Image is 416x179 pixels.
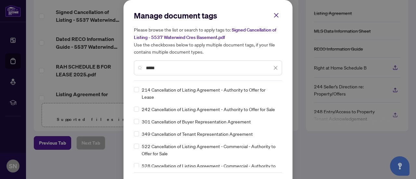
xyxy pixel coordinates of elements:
span: 214 Cancellation of Listing Agreement - Authority to Offer for Lease [142,86,278,100]
button: Open asap [390,156,409,176]
span: 349 Cancellation of Tenant Representation Agreement [142,130,253,137]
h2: Manage document tags [134,10,282,21]
h5: Please browse the list or search to apply tags to: Use the checkboxes below to apply multiple doc... [134,26,282,55]
span: 301 Cancellation of Buyer Representation Agreement [142,118,251,125]
span: 242 Cancellation of Listing Agreement - Authority to Offer for Sale [142,106,275,113]
span: 528 Cancellation of Listing Agreement - Commercial - Authority to Offer for Lease [142,162,278,176]
span: close [273,12,279,18]
span: close [273,66,278,70]
span: 522 Cancellation of Listing Agreement - Commercial - Authority to Offer for Sale [142,143,278,157]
